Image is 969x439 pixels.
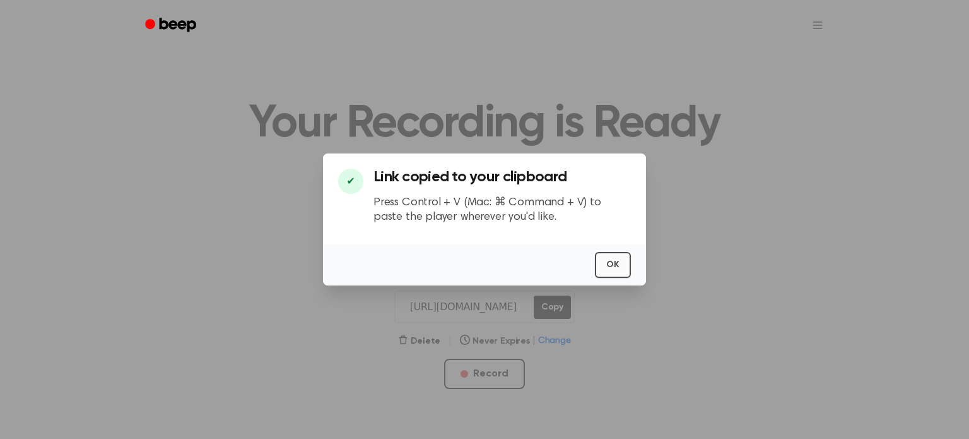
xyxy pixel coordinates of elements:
[136,13,208,38] a: Beep
[802,10,833,40] button: Open menu
[373,196,631,224] p: Press Control + V (Mac: ⌘ Command + V) to paste the player wherever you'd like.
[373,169,631,186] h3: Link copied to your clipboard
[595,252,631,278] button: OK
[338,169,363,194] div: ✔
